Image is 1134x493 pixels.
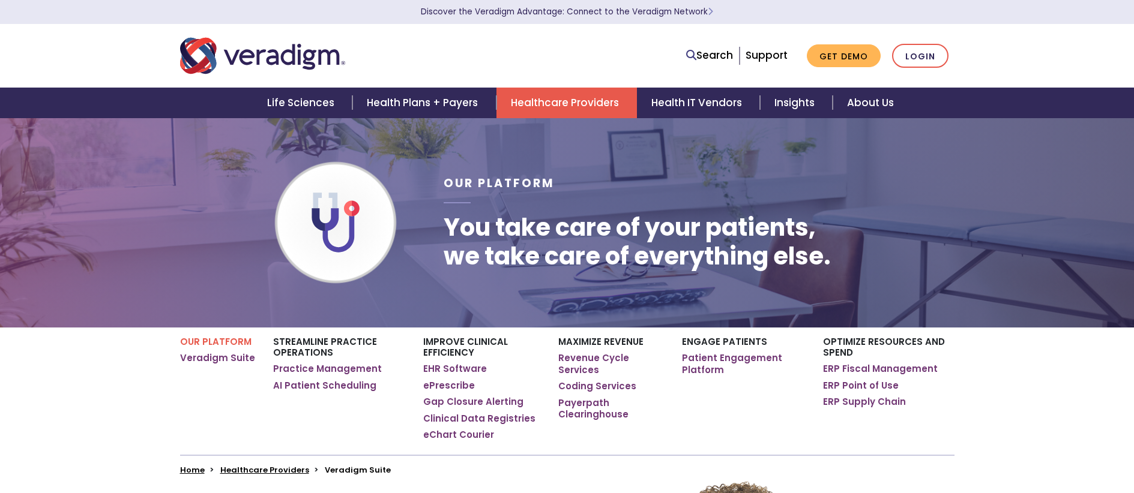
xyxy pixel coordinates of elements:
[220,464,309,476] a: Healthcare Providers
[833,88,908,118] a: About Us
[273,363,382,375] a: Practice Management
[444,175,555,191] span: Our Platform
[352,88,496,118] a: Health Plans + Payers
[421,6,713,17] a: Discover the Veradigm Advantage: Connect to the Veradigm NetworkLearn More
[823,380,899,392] a: ERP Point of Use
[444,213,831,270] h1: You take care of your patients, we take care of everything else.
[180,352,255,364] a: Veradigm Suite
[558,352,663,375] a: Revenue Cycle Services
[686,47,733,64] a: Search
[558,380,636,392] a: Coding Services
[558,397,663,420] a: Payerpath Clearinghouse
[423,380,475,392] a: ePrescribe
[823,396,906,408] a: ERP Supply Chain
[423,413,535,425] a: Clinical Data Registries
[807,44,881,68] a: Get Demo
[423,396,523,408] a: Gap Closure Alerting
[180,464,205,476] a: Home
[423,429,494,441] a: eChart Courier
[708,6,713,17] span: Learn More
[637,88,760,118] a: Health IT Vendors
[496,88,637,118] a: Healthcare Providers
[423,363,487,375] a: EHR Software
[180,36,345,76] img: Veradigm logo
[823,363,938,375] a: ERP Fiscal Management
[892,44,949,68] a: Login
[760,88,833,118] a: Insights
[682,352,805,375] a: Patient Engagement Platform
[253,88,352,118] a: Life Sciences
[273,380,376,392] a: AI Patient Scheduling
[746,48,788,62] a: Support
